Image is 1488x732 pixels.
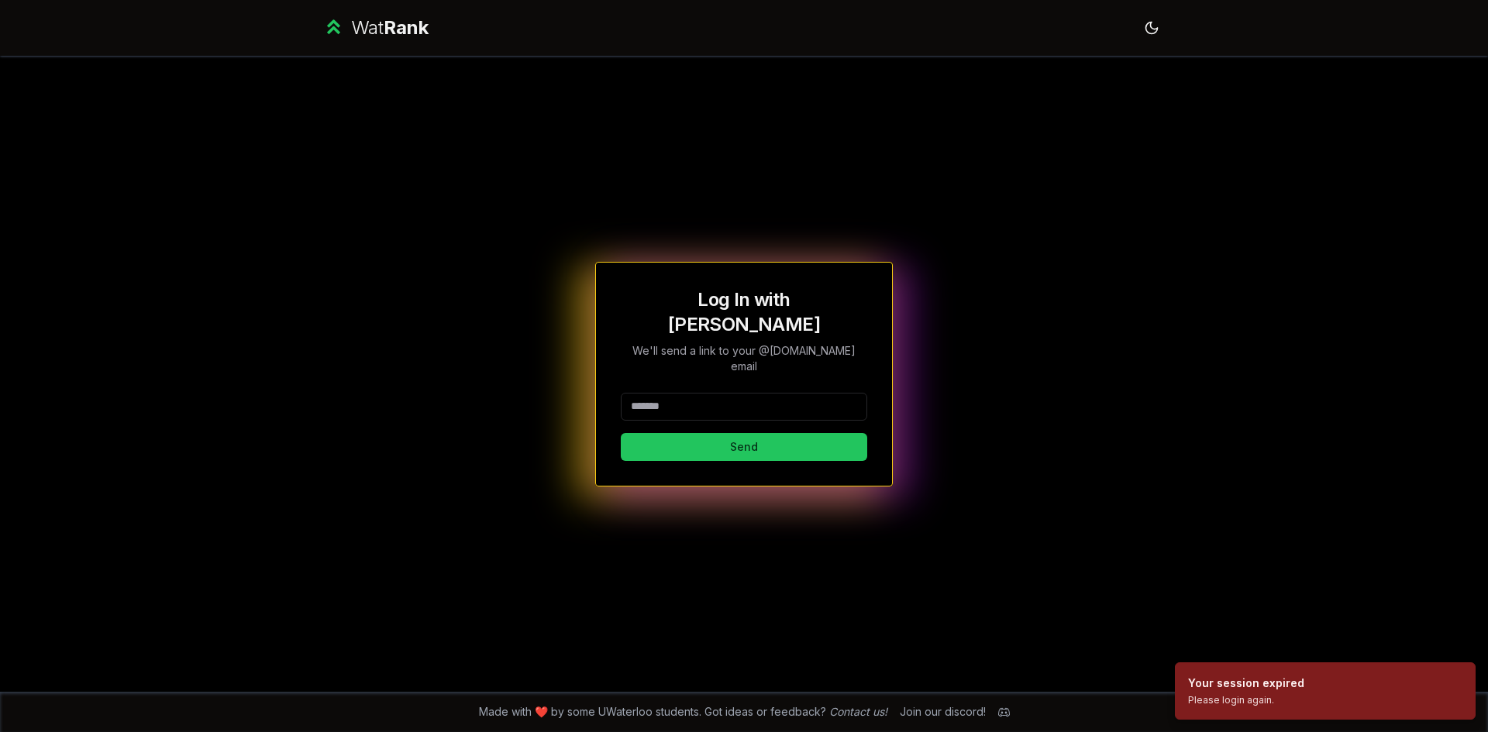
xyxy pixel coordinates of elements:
a: Contact us! [829,705,887,718]
span: Made with ❤️ by some UWaterloo students. Got ideas or feedback? [479,704,887,720]
h1: Log In with [PERSON_NAME] [621,287,867,337]
div: Please login again. [1188,694,1304,706]
div: Join our discord! [900,704,986,720]
p: We'll send a link to your @[DOMAIN_NAME] email [621,343,867,374]
a: WatRank [322,15,429,40]
div: Wat [351,15,429,40]
button: Send [621,433,867,461]
div: Your session expired [1188,675,1304,691]
span: Rank [384,16,429,39]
